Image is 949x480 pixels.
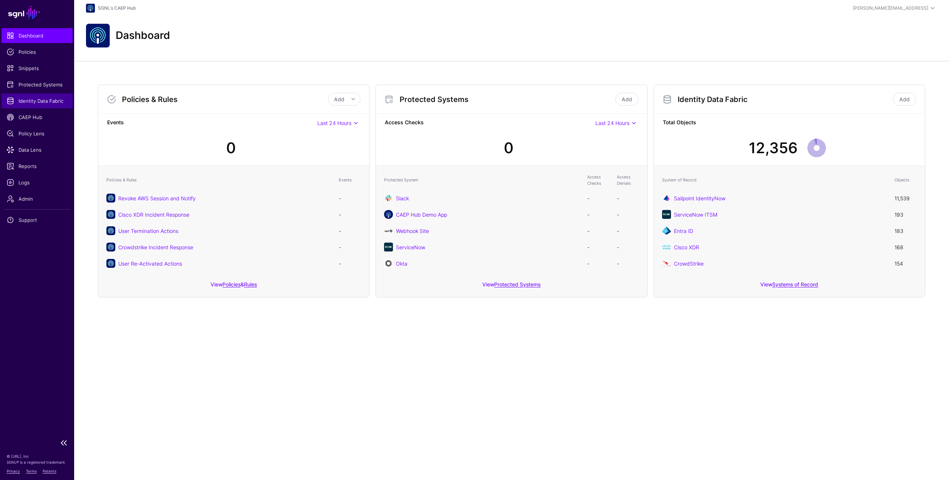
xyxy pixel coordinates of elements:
[1,28,73,43] a: Dashboard
[1,45,73,59] a: Policies
[26,469,37,473] a: Terms
[583,223,613,239] td: -
[7,48,67,56] span: Policies
[335,223,365,239] td: -
[613,239,643,255] td: -
[376,276,647,297] div: View
[613,190,643,206] td: -
[7,195,67,203] span: Admin
[613,255,643,272] td: -
[7,469,20,473] a: Privacy
[772,281,818,287] a: Systems of Record
[1,77,73,92] a: Protected Systems
[384,226,393,235] img: svg+xml;base64,PD94bWwgdmVyc2lvbj0iMS4wIiBlbmNvZGluZz0idXRmLTgiPz4KPCEtLSBHZW5lcmF0b3I6IEFkb2JlIE...
[7,146,67,154] span: Data Lens
[7,130,67,137] span: Policy Lens
[674,260,704,267] a: CrowdStrike
[335,255,365,272] td: -
[583,255,613,272] td: -
[613,206,643,223] td: -
[335,170,365,190] th: Events
[98,276,369,297] div: View &
[662,210,671,219] img: svg+xml;base64,PHN2ZyB3aWR0aD0iNjQiIGhlaWdodD0iNjQiIHZpZXdCb3g9IjAgMCA2NCA2NCIgZmlsbD0ibm9uZSIgeG...
[583,170,613,190] th: Access Checks
[380,170,583,190] th: Protected System
[853,5,928,11] div: [PERSON_NAME][EMAIL_ADDRESS]
[891,255,920,272] td: 154
[7,32,67,39] span: Dashboard
[396,228,429,234] a: Webhook Site
[1,142,73,157] a: Data Lens
[583,190,613,206] td: -
[384,259,393,268] img: svg+xml;base64,PHN2ZyB3aWR0aD0iNjQiIGhlaWdodD0iNjQiIHZpZXdCb3g9IjAgMCA2NCA2NCIgZmlsbD0ibm9uZSIgeG...
[674,244,699,250] a: Cisco XDR
[1,61,73,76] a: Snippets
[7,81,67,88] span: Protected Systems
[384,243,393,251] img: svg+xml;base64,PHN2ZyB3aWR0aD0iNjQiIGhlaWdodD0iNjQiIHZpZXdCb3g9IjAgMCA2NCA2NCIgZmlsbD0ibm9uZSIgeG...
[86,4,95,13] img: svg+xml;base64,PHN2ZyB3aWR0aD0iNjQiIGhlaWdodD0iNjQiIHZpZXdCb3g9IjAgMCA2NCA2NCIgZmlsbD0ibm9uZSIgeG...
[400,95,614,104] h3: Protected Systems
[384,194,393,203] img: svg+xml;base64,PHN2ZyB3aWR0aD0iNjQiIGhlaWdodD0iNjQiIHZpZXdCb3g9IjAgMCA2NCA2NCIgZmlsbD0ibm9uZSIgeG...
[891,239,920,255] td: 168
[86,24,110,47] img: svg+xml;base64,PHN2ZyB3aWR0aD0iNjQiIGhlaWdodD0iNjQiIHZpZXdCb3g9IjAgMCA2NCA2NCIgZmlsbD0ibm9uZSIgeG...
[662,194,671,203] img: svg+xml;base64,PHN2ZyB3aWR0aD0iNjQiIGhlaWdodD0iNjQiIHZpZXdCb3g9IjAgMCA2NCA2NCIgZmlsbD0ibm9uZSIgeG...
[384,210,393,219] img: svg+xml;base64,PHN2ZyB3aWR0aD0iMzIiIGhlaWdodD0iMzIiIHZpZXdCb3g9IjAgMCAzMiAzMiIgZmlsbD0ibm9uZSIgeG...
[674,211,717,218] a: ServiceNow ITSM
[335,239,365,255] td: -
[334,96,344,102] span: Add
[98,5,136,11] a: SGNL's CAEP Hub
[583,239,613,255] td: -
[335,190,365,206] td: -
[7,459,67,465] p: SGNL® is a registered trademark
[7,65,67,72] span: Snippets
[891,190,920,206] td: 11,539
[658,170,891,190] th: System of Record
[613,223,643,239] td: -
[4,4,70,21] a: SGNL
[1,110,73,125] a: CAEP Hub
[662,243,671,251] img: svg+xml;base64,PHN2ZyB3aWR0aD0iMTUwIiBoZWlnaHQ9Ijc5IiB2aWV3Qm94PSIwIDAgMTUwIDc5IiBmaWxsPSJub25lIi...
[43,469,56,473] a: Patents
[654,276,925,297] div: View
[1,93,73,108] a: Identity Data Fabric
[118,211,189,218] a: Cisco XDR Incident Response
[613,170,643,190] th: Access Denials
[678,95,892,104] h3: Identity Data Fabric
[118,260,182,267] a: User Re-Activated Actions
[662,226,671,235] img: svg+xml;base64,PHN2ZyB3aWR0aD0iNDgiIGhlaWdodD0iNDMiIHZpZXdCb3g9IjAgMCA0OCA0MyIgZmlsbD0ibm9uZSIgeG...
[118,195,196,201] a: Revoke AWS Session and Notify
[396,195,409,201] a: Slack
[1,126,73,141] a: Policy Lens
[595,120,629,126] span: Last 24 Hours
[583,206,613,223] td: -
[662,259,671,268] img: svg+xml;base64,PHN2ZyBoZWlnaHQ9IjE2NzUiIHZpZXdCb3g9Ii0uMyAzLjggOTAwLjMgNTk5LjgiIHdpZHRoPSIyNTAwIi...
[118,244,193,250] a: Crowdstrike Incident Response
[1,175,73,190] a: Logs
[891,206,920,223] td: 193
[385,118,595,128] strong: Access Checks
[891,170,920,190] th: Objects
[615,93,638,106] a: Add
[674,228,693,234] a: Entra ID
[1,159,73,174] a: Reports
[103,170,335,190] th: Policies & Rules
[226,137,236,159] div: 0
[7,179,67,186] span: Logs
[1,191,73,206] a: Admin
[893,93,916,106] a: Add
[7,97,67,105] span: Identity Data Fabric
[504,137,513,159] div: 0
[116,29,170,42] h2: Dashboard
[396,211,447,218] a: CAEP Hub Demo App
[107,118,317,128] strong: Events
[674,195,725,201] a: Sailpoint IdentityNow
[396,260,407,267] a: Okta
[663,118,916,128] strong: Total Objects
[317,120,351,126] span: Last 24 Hours
[7,216,67,224] span: Support
[122,95,328,104] h3: Policies & Rules
[7,162,67,170] span: Reports
[7,453,67,459] p: © [URL], Inc
[7,114,67,121] span: CAEP Hub
[335,206,365,223] td: -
